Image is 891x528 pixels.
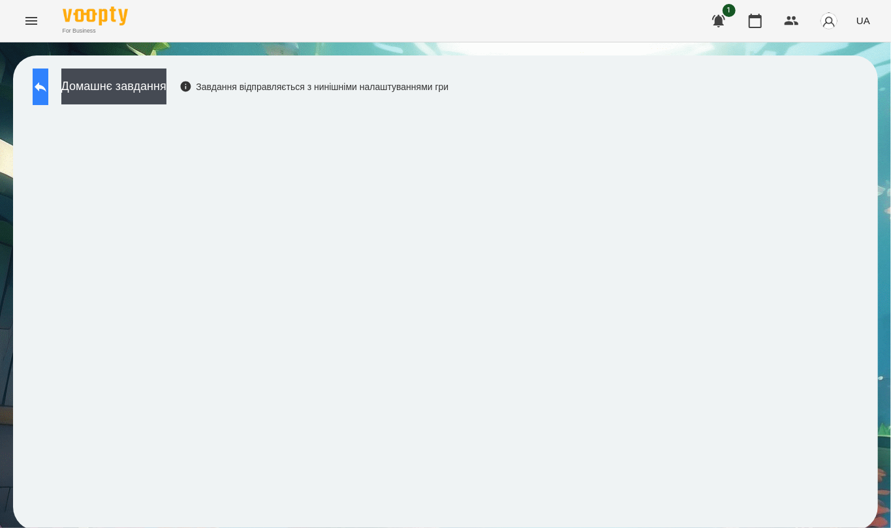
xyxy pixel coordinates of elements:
button: Домашнє завдання [61,69,166,104]
img: Voopty Logo [63,7,128,25]
span: UA [856,14,870,27]
div: Завдання відправляється з нинішніми налаштуваннями гри [180,80,449,93]
button: Menu [16,5,47,37]
span: 1 [723,4,736,17]
span: For Business [63,27,128,35]
button: UA [851,8,875,33]
img: avatar_s.png [820,12,838,30]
